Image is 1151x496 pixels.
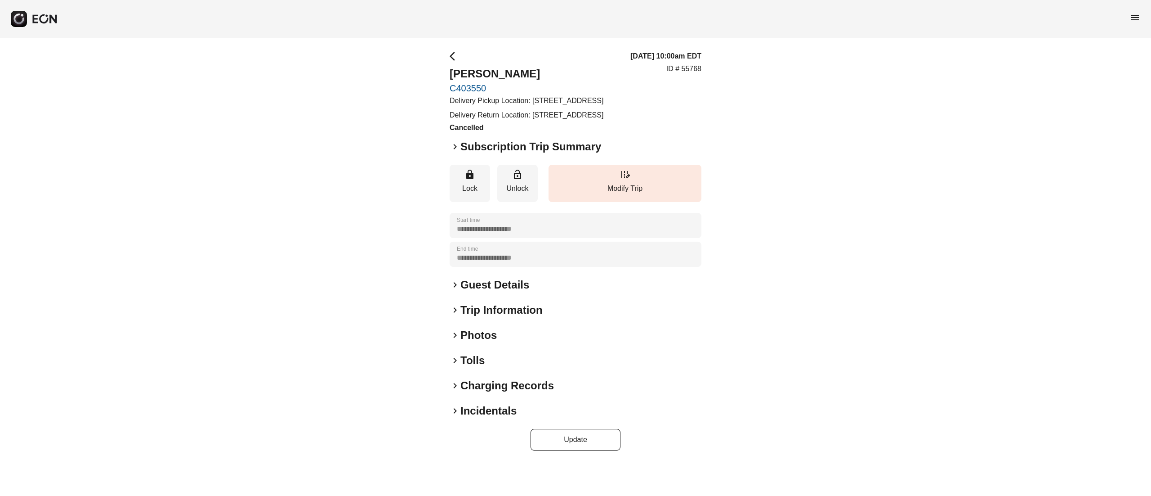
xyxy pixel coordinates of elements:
p: Unlock [502,183,533,194]
span: lock [464,169,475,180]
p: Modify Trip [553,183,697,194]
span: menu [1129,12,1140,23]
span: keyboard_arrow_right [450,305,460,316]
h2: Subscription Trip Summary [460,140,601,154]
p: Delivery Pickup Location: [STREET_ADDRESS] [450,95,603,106]
button: Modify Trip [549,165,701,202]
h3: [DATE] 10:00am EDT [630,51,701,62]
a: C403550 [450,83,603,94]
span: keyboard_arrow_right [450,355,460,366]
button: Update [531,429,620,451]
span: lock_open [512,169,523,180]
p: Lock [454,183,486,194]
h3: Cancelled [450,122,603,133]
button: Lock [450,165,490,202]
button: Unlock [497,165,538,202]
h2: Tolls [460,353,485,368]
span: keyboard_arrow_right [450,280,460,290]
span: arrow_back_ios [450,51,460,62]
span: keyboard_arrow_right [450,380,460,391]
span: keyboard_arrow_right [450,141,460,152]
span: edit_road [620,169,630,180]
h2: Incidentals [460,404,517,418]
p: ID # 55768 [666,63,701,74]
p: Delivery Return Location: [STREET_ADDRESS] [450,110,603,121]
span: keyboard_arrow_right [450,330,460,341]
h2: Charging Records [460,379,554,393]
span: keyboard_arrow_right [450,406,460,416]
h2: Trip Information [460,303,543,317]
h2: Photos [460,328,497,343]
h2: [PERSON_NAME] [450,67,603,81]
h2: Guest Details [460,278,529,292]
